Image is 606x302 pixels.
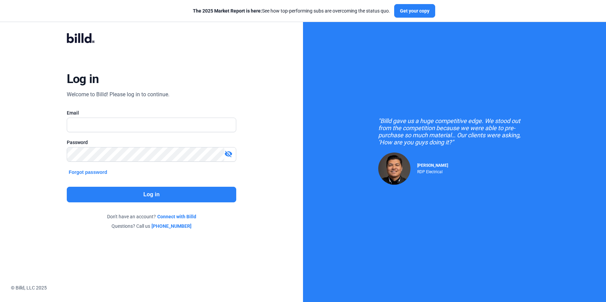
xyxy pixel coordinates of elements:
[394,4,435,18] button: Get your copy
[193,8,262,14] span: The 2025 Market Report is here:
[67,139,237,146] div: Password
[224,150,233,158] mat-icon: visibility_off
[417,163,448,168] span: [PERSON_NAME]
[67,109,237,116] div: Email
[67,223,237,229] div: Questions? Call us
[67,168,109,176] button: Forgot password
[67,72,99,86] div: Log in
[67,90,169,99] div: Welcome to Billd! Please log in to continue.
[67,187,237,202] button: Log in
[67,213,237,220] div: Don't have an account?
[378,117,531,146] div: "Billd gave us a huge competitive edge. We stood out from the competition because we were able to...
[151,223,191,229] a: [PHONE_NUMBER]
[193,7,390,14] div: See how top-performing subs are overcoming the status quo.
[157,213,196,220] a: Connect with Billd
[378,153,410,185] img: Raul Pacheco
[417,168,448,174] div: RDP Electrical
